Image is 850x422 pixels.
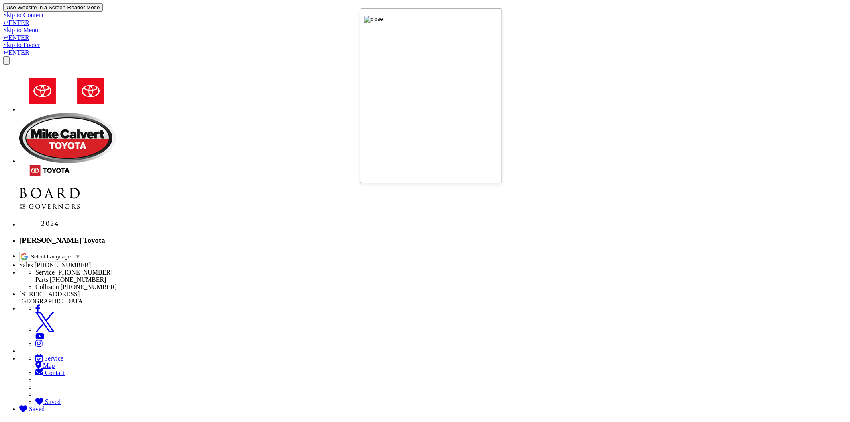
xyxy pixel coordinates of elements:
a: My Saved Vehicles [19,406,847,413]
a: Select Language​ [31,254,80,260]
img: Mike Calvert Toyota [19,113,116,163]
span: Collision [35,283,59,290]
a: Facebook: Click to visit our Facebook page [35,305,41,312]
a: My Saved Vehicles [35,398,847,406]
span: Saved [29,406,45,412]
span: [PHONE_NUMBER] [56,269,112,276]
img: Toyota [19,71,66,111]
h3: [PERSON_NAME] Toyota [19,236,847,245]
span: [PHONE_NUMBER] [50,276,106,283]
img: Toyota [67,71,114,111]
a: Contact [35,369,847,377]
span: Service [44,355,63,362]
span: Sales [19,262,33,268]
span: Parts [35,276,48,283]
span: Map [43,362,55,369]
span: Saved [45,398,61,405]
a: YouTube: Click to visit our YouTube page [35,333,45,340]
span: Contact [45,369,65,376]
span: Select Language [31,254,71,260]
a: Service [35,355,847,362]
span: ▼ [75,254,80,260]
span: Service [35,269,55,276]
span: [PHONE_NUMBER] [35,262,91,268]
span: [PHONE_NUMBER] [61,283,117,290]
li: [STREET_ADDRESS] [GEOGRAPHIC_DATA] [19,291,847,305]
a: Instagram: Click to visit our Instagram page [35,340,43,347]
a: Twitter: Click to visit our Twitter page [35,326,55,333]
a: Map [35,362,847,369]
